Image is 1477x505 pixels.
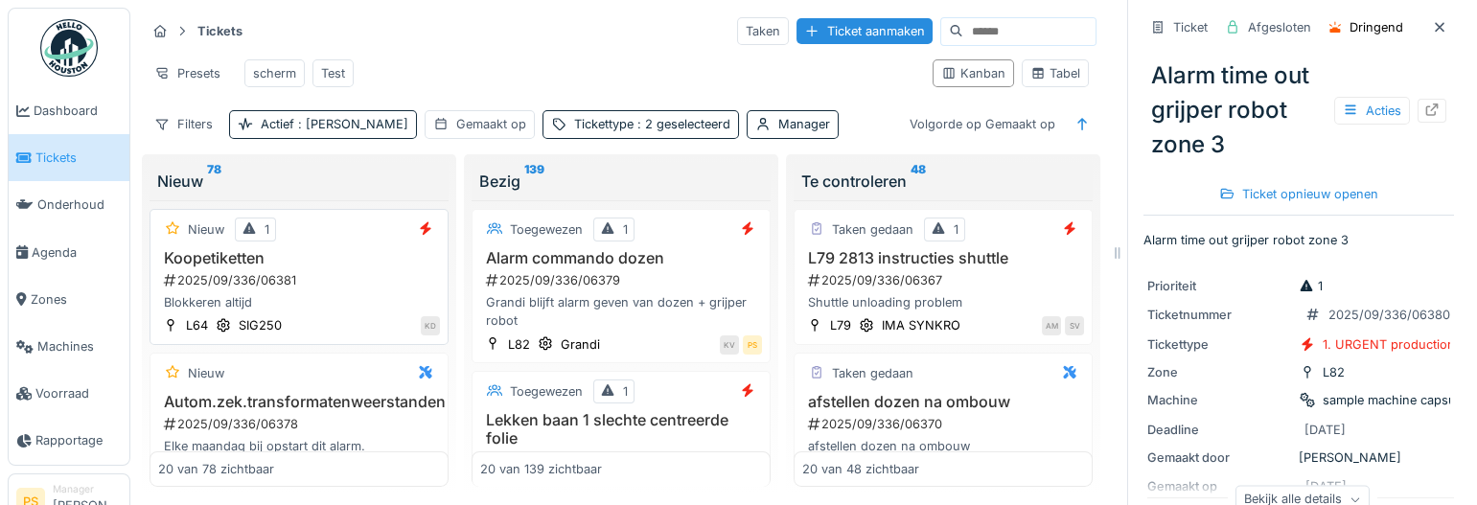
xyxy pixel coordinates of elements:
span: Machines [37,337,122,356]
div: Grandi blijft alarm geven van dozen + grijper robot [480,293,762,330]
span: Voorraad [35,384,122,402]
div: SV [1065,316,1084,335]
div: Presets [146,59,229,87]
span: Dashboard [34,102,122,120]
div: Toegewezen [510,382,583,401]
div: Gemaakt door [1147,448,1291,467]
div: PS [743,335,762,355]
h3: Koopetiketten [158,249,440,267]
div: Taken [737,17,789,45]
div: 20 van 139 zichtbaar [480,460,602,478]
div: 1 [265,220,269,239]
div: L82 [508,335,530,354]
div: Alarm time out grijper robot zone 3 [1143,51,1454,170]
div: Te controleren [801,170,1085,193]
div: Blokkeren altijd [158,293,440,311]
div: [DATE] [1304,421,1346,439]
img: Badge_color-CXgf-gQk.svg [40,19,98,77]
div: 2025/09/336/06381 [162,271,440,289]
div: SIG250 [239,316,282,334]
div: Shuttle unloading problem [802,293,1084,311]
div: Test [321,64,345,82]
div: Filters [146,110,221,138]
div: AM [1042,316,1061,335]
sup: 139 [524,170,544,193]
div: Nieuw [157,170,441,193]
a: Zones [9,276,129,323]
div: Ticket aanmaken [796,18,933,44]
div: Actief [261,115,408,133]
div: 2025/09/336/06378 [162,415,440,433]
div: Ticket [1173,18,1208,36]
span: Agenda [32,243,122,262]
div: Grandi [561,335,600,354]
div: 20 van 48 zichtbaar [802,460,919,478]
div: Toegewezen [510,220,583,239]
div: sample machine capsules [1323,391,1472,409]
span: : [PERSON_NAME] [294,117,408,131]
a: Machines [9,323,129,370]
div: 2025/09/336/06367 [806,271,1084,289]
a: Onderhoud [9,181,129,228]
div: 1 [623,382,628,401]
div: 2025/09/336/06379 [484,271,762,289]
div: 1 [954,220,958,239]
div: Elke maandag bij opstart dit alarm. [158,437,440,455]
div: Zone [1147,363,1291,381]
div: Machine [1147,391,1291,409]
div: Volgorde op Gemaakt op [901,110,1064,138]
div: KV [720,335,739,355]
div: scherm [253,64,296,82]
div: Taken gedaan [832,364,913,382]
strong: Tickets [190,22,250,40]
a: Tickets [9,134,129,181]
p: Alarm time out grijper robot zone 3 [1143,231,1454,249]
div: L64 [186,316,208,334]
div: Ticketnummer [1147,306,1291,324]
div: 2025/09/336/06380 [1328,306,1450,324]
div: Tickettype [574,115,730,133]
sup: 78 [207,170,221,193]
sup: 48 [911,170,926,193]
div: Gemaakt op [456,115,526,133]
div: Manager [53,482,122,496]
div: Acties [1334,97,1410,125]
h3: Alarm commando dozen [480,249,762,267]
span: Rapportage [35,431,122,449]
span: Tickets [35,149,122,167]
div: Nieuw [188,364,224,382]
div: Nieuw [188,220,224,239]
span: Zones [31,290,122,309]
div: L79 [830,316,851,334]
span: Onderhoud [37,195,122,214]
div: Taken gedaan [832,220,913,239]
h3: afstellen dozen na ombouw [802,393,1084,411]
div: [PERSON_NAME] [1147,448,1450,467]
div: L82 [1323,363,1345,381]
a: Dashboard [9,87,129,134]
div: KD [421,316,440,335]
div: Manager [778,115,830,133]
h3: Lekken baan 1 slechte centreerde folie [480,411,762,448]
div: afstellen dozen na ombouw [802,437,1084,455]
a: Voorraad [9,370,129,417]
div: Dringend [1350,18,1403,36]
span: : 2 geselecteerd [634,117,730,131]
h3: L79 2813 instructies shuttle [802,249,1084,267]
div: Bezig [479,170,763,193]
div: 2025/09/336/06370 [806,415,1084,433]
a: Rapportage [9,417,129,464]
div: Prioriteit [1147,277,1291,295]
div: IMA SYNKRO [882,316,960,334]
div: Kanban [941,64,1005,82]
div: Afgesloten [1248,18,1311,36]
div: Tabel [1030,64,1080,82]
h3: Autom.zek.transformatenweerstanden [158,393,440,411]
a: Agenda [9,229,129,276]
div: Ticket opnieuw openen [1212,181,1386,207]
div: 1 [1299,277,1323,295]
div: Deadline [1147,421,1291,439]
div: Tickettype [1147,335,1291,354]
div: 1 [623,220,628,239]
div: 20 van 78 zichtbaar [158,460,274,478]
